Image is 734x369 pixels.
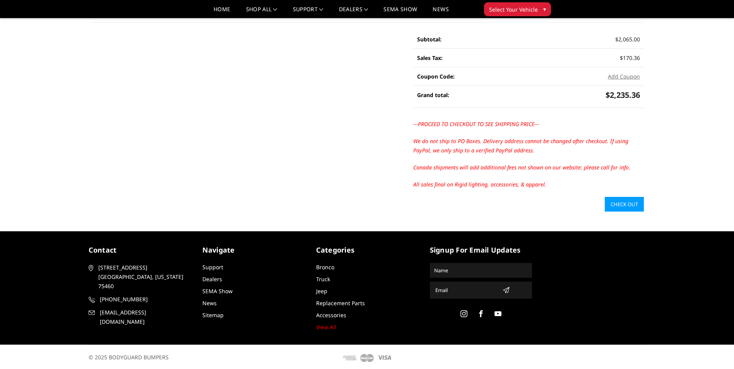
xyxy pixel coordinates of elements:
a: Support [202,263,223,271]
h5: contact [89,245,191,255]
a: Sitemap [202,311,224,319]
p: We do not ship to PO Boxes. Delivery address cannot be changed after checkout. If using PayPal, w... [413,137,644,155]
p: ---PROCEED TO CHECKOUT TO SEE SHIPPING PRICE--- [413,120,644,129]
a: View All [316,323,336,331]
a: News [433,7,448,18]
span: © 2025 BODYGUARD BUMPERS [89,354,169,361]
a: SEMA Show [202,287,233,295]
a: Truck [316,275,330,283]
button: Select Your Vehicle [484,2,551,16]
span: [STREET_ADDRESS] [GEOGRAPHIC_DATA], [US_STATE] 75460 [98,263,188,291]
a: Check out [605,197,644,212]
span: [EMAIL_ADDRESS][DOMAIN_NAME] [100,308,190,326]
p: Canada shipments will add additional fees not shown on our website; please call for info. [413,163,644,172]
span: $2,065.00 [615,36,640,43]
input: Email [432,284,500,296]
span: Select Your Vehicle [489,5,538,14]
a: [EMAIL_ADDRESS][DOMAIN_NAME] [89,308,191,326]
a: Accessories [316,311,346,319]
span: $2,235.36 [606,90,640,100]
iframe: Chat Widget [695,332,734,369]
a: Replacement Parts [316,299,365,307]
a: Dealers [202,275,222,283]
p: All sales final on Rigid lighting, accessories, & apparel. [413,180,644,189]
a: [PHONE_NUMBER] [89,295,191,304]
a: SEMA Show [383,7,417,18]
strong: Subtotal: [417,36,441,43]
strong: Grand total: [417,91,449,99]
span: $170.36 [620,54,640,62]
span: [PHONE_NUMBER] [100,295,190,304]
input: Name [431,264,531,277]
span: ▾ [543,5,546,13]
a: News [202,299,217,307]
strong: Sales Tax: [417,54,443,62]
a: Jeep [316,287,327,295]
a: Dealers [339,7,368,18]
a: Bronco [316,263,334,271]
a: Support [293,7,323,18]
h5: Categories [316,245,418,255]
h5: Navigate [202,245,305,255]
a: Home [214,7,230,18]
button: Add Coupon [608,72,640,80]
strong: Coupon Code: [417,73,455,80]
h5: signup for email updates [430,245,532,255]
a: shop all [246,7,277,18]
